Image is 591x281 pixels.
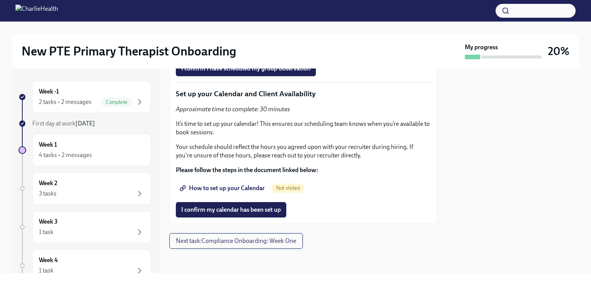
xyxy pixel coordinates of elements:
a: How to set up your Calendar [176,181,270,196]
strong: [DATE] [75,120,95,127]
span: I confirm my calendar has been set up [181,206,281,214]
div: 3 tasks [39,189,57,198]
h6: Week -1 [39,87,59,96]
button: I confirm I have scheduled my group observation [176,61,316,76]
button: I confirm my calendar has been set up [176,202,286,217]
p: Set up your Calendar and Client Availability [176,89,431,99]
strong: Please follow the steps in the document linked below: [176,166,318,174]
a: Week 31 task [18,211,151,243]
div: 1 task [39,266,53,275]
a: First day at work[DATE] [18,119,151,128]
a: Week -12 tasks • 2 messagesComplete [18,81,151,113]
em: Approximate time to complete: 30 minutes [176,105,290,113]
h6: Week 4 [39,256,58,264]
h2: New PTE Primary Therapist Onboarding [22,43,236,59]
h6: Week 2 [39,179,57,187]
span: Not visited [272,185,304,191]
div: 1 task [39,228,53,236]
span: Complete [101,99,132,105]
h6: Week 1 [39,140,57,149]
a: Week 23 tasks [18,172,151,205]
button: Next task:Compliance Onboarding: Week One [169,233,303,249]
span: First day at work [32,120,95,127]
p: It’s time to set up your calendar! This ensures our scheduling team knows when you’re available t... [176,120,431,137]
strong: My progress [465,43,498,52]
div: 4 tasks • 2 messages [39,151,92,159]
img: CharlieHealth [15,5,58,17]
span: How to set up your Calendar [181,184,265,192]
a: Week 14 tasks • 2 messages [18,134,151,166]
span: Next task : Compliance Onboarding: Week One [176,237,296,245]
span: I confirm I have scheduled my group observation [181,65,311,72]
p: Your schedule should reflect the hours you agreed upon with your recruiter during hiring. If you'... [176,143,431,160]
div: 2 tasks • 2 messages [39,98,92,106]
h3: 20% [548,44,569,58]
h6: Week 3 [39,217,58,226]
